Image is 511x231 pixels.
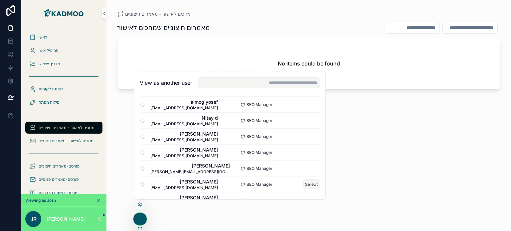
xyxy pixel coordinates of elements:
span: מחכים לאישור - מאמרים חיצוניים [39,125,94,130]
span: [PERSON_NAME] [150,178,218,185]
span: SEO Manager [247,150,272,155]
span: [PERSON_NAME] [150,130,218,137]
span: [PERSON_NAME] [150,162,230,169]
h2: View as another user [140,79,192,87]
a: פורסם-מאמרים פנימיים [25,173,102,185]
span: מחכים לאישור - מאמרים פנימיים [39,138,93,144]
span: [PERSON_NAME] [150,146,218,153]
a: מדריך שימוש [25,58,102,70]
span: Nitay d [150,114,218,121]
span: רשימת לקוחות [39,86,64,92]
span: פורסם-מאמרים חיצוניים [39,164,80,169]
span: מילות מפתח [39,100,60,105]
span: JR [30,215,37,223]
button: Select [303,179,320,189]
h1: מאמרים חיצוניים שמחכים לאישור [117,23,210,32]
span: Client [247,197,257,203]
span: [EMAIL_ADDRESS][DOMAIN_NAME] [150,105,218,110]
div: scrollable content [21,27,106,194]
span: פורסם-מאמרים פנימיים [39,177,79,182]
a: פרופיל אישי [25,45,102,57]
h2: No items could be found [278,59,340,67]
span: פורסם-רשתות חברתיות [39,190,79,195]
span: [EMAIL_ADDRESS][DOMAIN_NAME] [150,89,218,94]
span: [EMAIL_ADDRESS][DOMAIN_NAME] [150,153,218,158]
a: פורסם-רשתות חברתיות [25,187,102,199]
span: פרופיל אישי [39,48,58,53]
span: מדריך שימוש [39,61,60,66]
span: [EMAIL_ADDRESS][DOMAIN_NAME] [150,185,218,190]
a: מחכים לאישור - מאמרים חיצוניים [25,122,102,134]
span: [PERSON_NAME][EMAIL_ADDRESS][DOMAIN_NAME] [150,169,230,174]
a: רשימת לקוחות [25,83,102,95]
span: SEO Manager [247,181,272,187]
a: מילות מפתח [25,96,102,108]
span: almog yosef [150,98,218,105]
span: [EMAIL_ADDRESS][DOMAIN_NAME] [150,121,218,126]
span: SEO Manager [247,118,272,123]
span: Viewing as Josh [25,198,56,203]
a: מחכים לאישור - מאמרים חיצוניים [117,11,191,17]
img: App logo [43,8,85,19]
a: פורסם-מאמרים חיצוניים [25,160,102,172]
p: [PERSON_NAME] [47,216,85,222]
a: מחכים לאישור - מאמרים פנימיים [25,135,102,147]
a: ראשי [25,31,102,43]
span: ראשי [39,35,47,40]
span: [EMAIL_ADDRESS][DOMAIN_NAME] [150,137,218,142]
span: [PERSON_NAME] [150,194,218,201]
span: מחכים לאישור - מאמרים חיצוניים [125,11,191,17]
span: SEO Manager [247,134,272,139]
span: SEO Manager [247,166,272,171]
span: SEO Manager [247,102,272,107]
